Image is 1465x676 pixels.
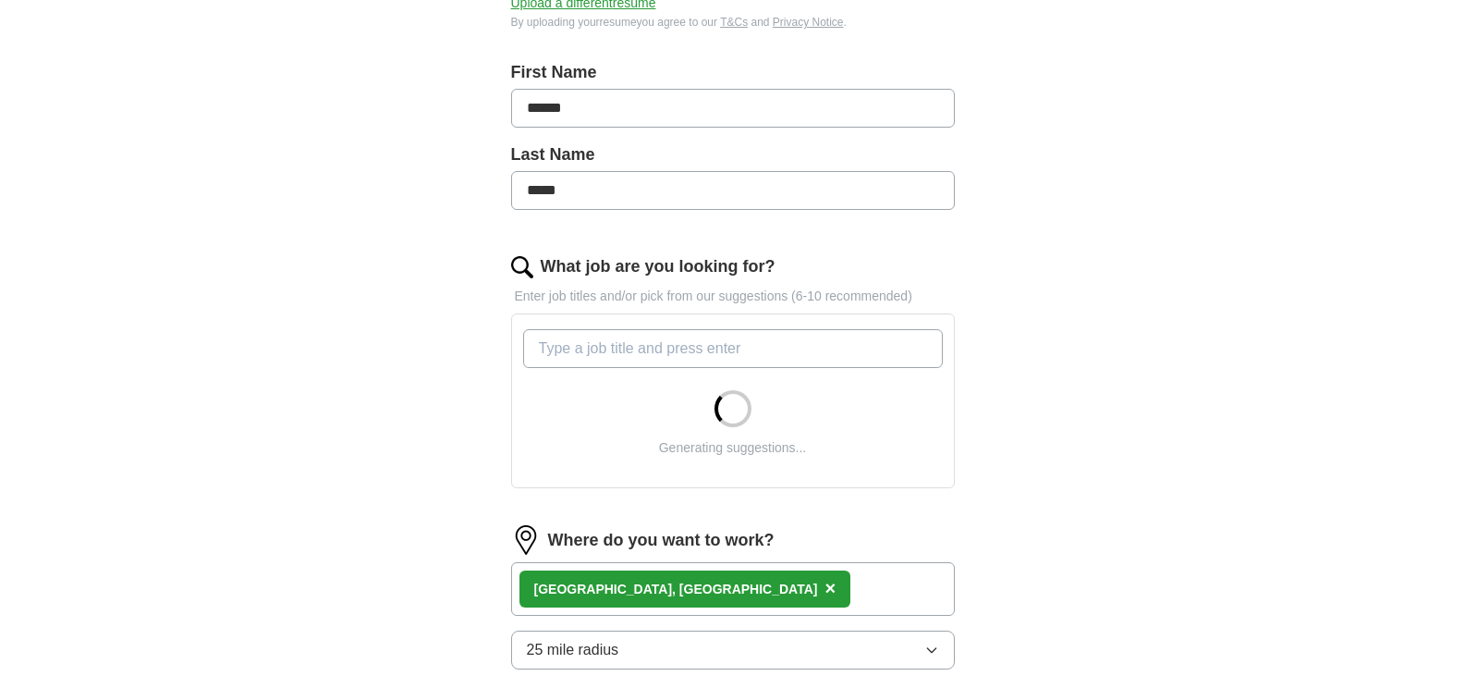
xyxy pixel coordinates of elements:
[511,14,955,31] div: By uploading your resume you agree to our and .
[511,631,955,670] button: 25 mile radius
[511,256,533,278] img: search.png
[523,329,943,368] input: Type a job title and press enter
[720,16,748,29] a: T&Cs
[534,580,818,599] div: [GEOGRAPHIC_DATA], [GEOGRAPHIC_DATA]
[511,287,955,306] p: Enter job titles and/or pick from our suggestions (6-10 recommended)
[527,639,619,661] span: 25 mile radius
[511,142,955,167] label: Last Name
[541,254,775,279] label: What job are you looking for?
[773,16,844,29] a: Privacy Notice
[548,528,775,553] label: Where do you want to work?
[511,60,955,85] label: First Name
[824,578,836,598] span: ×
[511,525,541,555] img: location.png
[824,575,836,603] button: ×
[659,438,807,458] div: Generating suggestions...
